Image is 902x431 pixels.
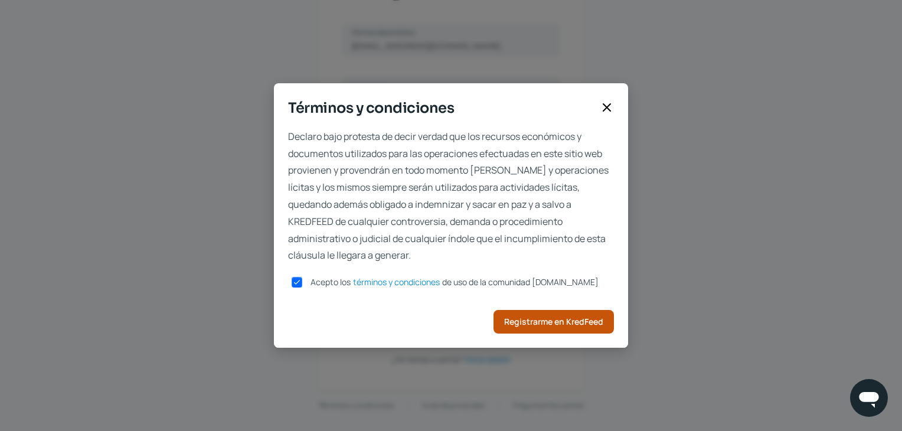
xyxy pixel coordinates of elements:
span: Términos y condiciones [288,97,595,119]
a: términos y condiciones [353,278,440,286]
img: chatIcon [857,386,881,410]
span: de uso de la comunidad [DOMAIN_NAME] [442,276,599,288]
span: Acepto los [311,276,351,288]
span: Declaro bajo protesta de decir verdad que los recursos económicos y documentos utilizados para la... [288,128,614,264]
button: Registrarme en KredFeed [494,310,614,334]
span: Registrarme en KredFeed [504,318,603,326]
